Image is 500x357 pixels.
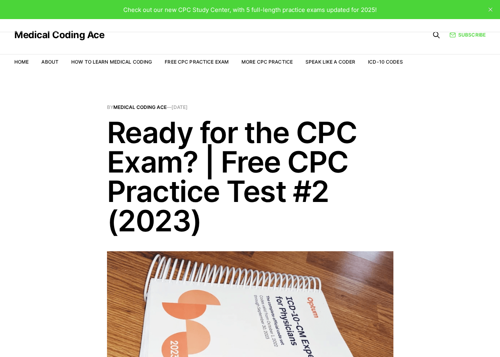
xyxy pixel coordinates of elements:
a: Free CPC Practice Exam [165,59,229,65]
a: Subscribe [449,31,486,39]
span: By — [107,105,393,110]
a: Speak Like a Coder [305,59,355,65]
time: [DATE] [171,104,188,110]
a: More CPC Practice [241,59,293,65]
a: Medical Coding Ace [14,30,104,40]
h1: Ready for the CPC Exam? | Free CPC Practice Test #2 (2023) [107,118,393,235]
a: ICD-10 Codes [368,59,403,65]
a: Medical Coding Ace [113,104,167,110]
iframe: portal-trigger [370,318,500,357]
a: About [41,59,58,65]
button: close [484,3,497,16]
a: How to Learn Medical Coding [71,59,152,65]
span: Check out our new CPC Study Center, with 5 full-length practice exams updated for 2025! [123,6,377,14]
a: Home [14,59,29,65]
